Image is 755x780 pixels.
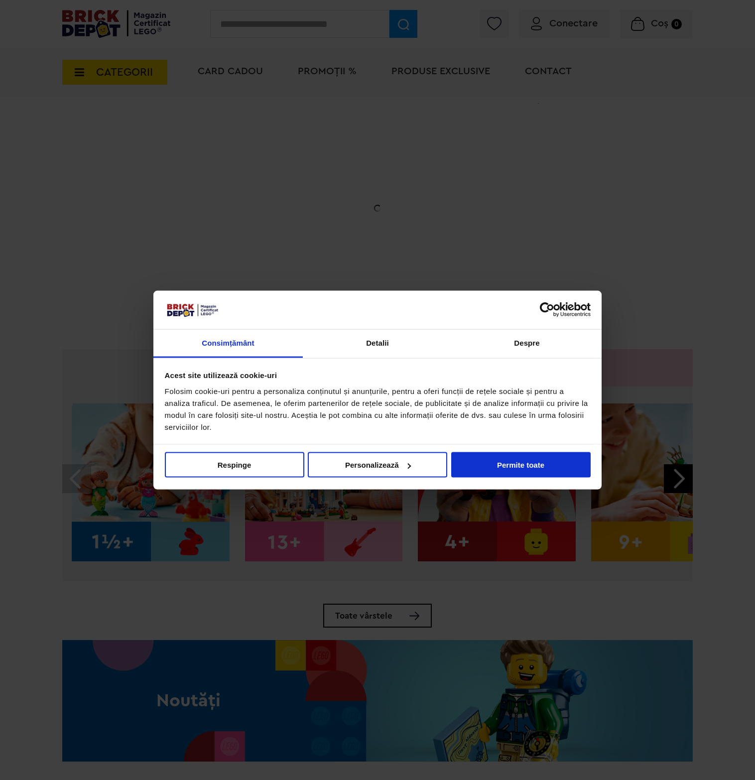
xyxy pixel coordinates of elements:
button: Respinge [165,452,304,478]
a: Usercentrics Cookiebot - opens in a new window [503,302,591,317]
button: Personalizează [308,452,447,478]
div: Folosim cookie-uri pentru a personaliza conținutul și anunțurile, pentru a oferi funcții de rețel... [165,385,591,433]
div: Acest site utilizează cookie-uri [165,370,591,382]
a: Detalii [303,329,452,358]
img: siglă [165,302,220,318]
button: Permite toate [451,452,591,478]
a: Despre [452,329,602,358]
a: Consimțământ [153,329,303,358]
